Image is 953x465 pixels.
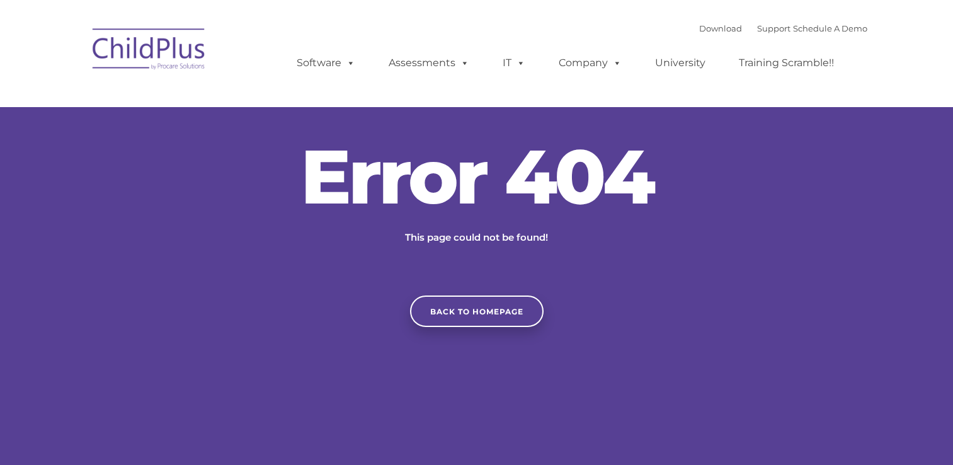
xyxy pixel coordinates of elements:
[376,50,482,76] a: Assessments
[284,50,368,76] a: Software
[793,23,867,33] a: Schedule A Demo
[410,296,544,327] a: Back to homepage
[490,50,538,76] a: IT
[642,50,718,76] a: University
[546,50,634,76] a: Company
[86,20,212,83] img: ChildPlus by Procare Solutions
[726,50,847,76] a: Training Scramble!!
[757,23,790,33] a: Support
[699,23,867,33] font: |
[288,139,666,214] h2: Error 404
[345,230,609,245] p: This page could not be found!
[699,23,742,33] a: Download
